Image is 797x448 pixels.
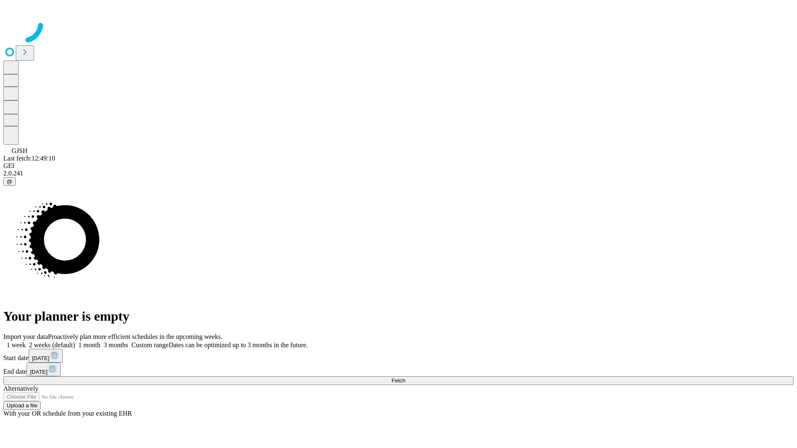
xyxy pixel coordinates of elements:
[29,341,75,348] span: 2 weeks (default)
[78,341,100,348] span: 1 month
[3,363,794,376] div: End date
[3,309,794,324] h1: Your planner is empty
[3,333,48,340] span: Import your data
[48,333,222,340] span: Proactively plan more efficient schedules in the upcoming weeks.
[132,341,169,348] span: Custom range
[3,401,41,410] button: Upload a file
[30,369,47,375] span: [DATE]
[3,385,38,392] span: Alternatively
[7,341,26,348] span: 1 week
[3,155,55,162] span: Last fetch: 12:49:10
[3,177,16,186] button: @
[169,341,308,348] span: Dates can be optimized up to 3 months in the future.
[27,363,61,376] button: [DATE]
[3,349,794,363] div: Start date
[104,341,128,348] span: 3 months
[3,170,794,177] div: 2.0.241
[391,377,405,384] span: Fetch
[3,376,794,385] button: Fetch
[12,147,27,154] span: GJSH
[29,349,63,363] button: [DATE]
[7,178,12,185] span: @
[3,162,794,170] div: GEI
[3,410,132,417] span: With your OR schedule from your existing EHR
[32,355,49,361] span: [DATE]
